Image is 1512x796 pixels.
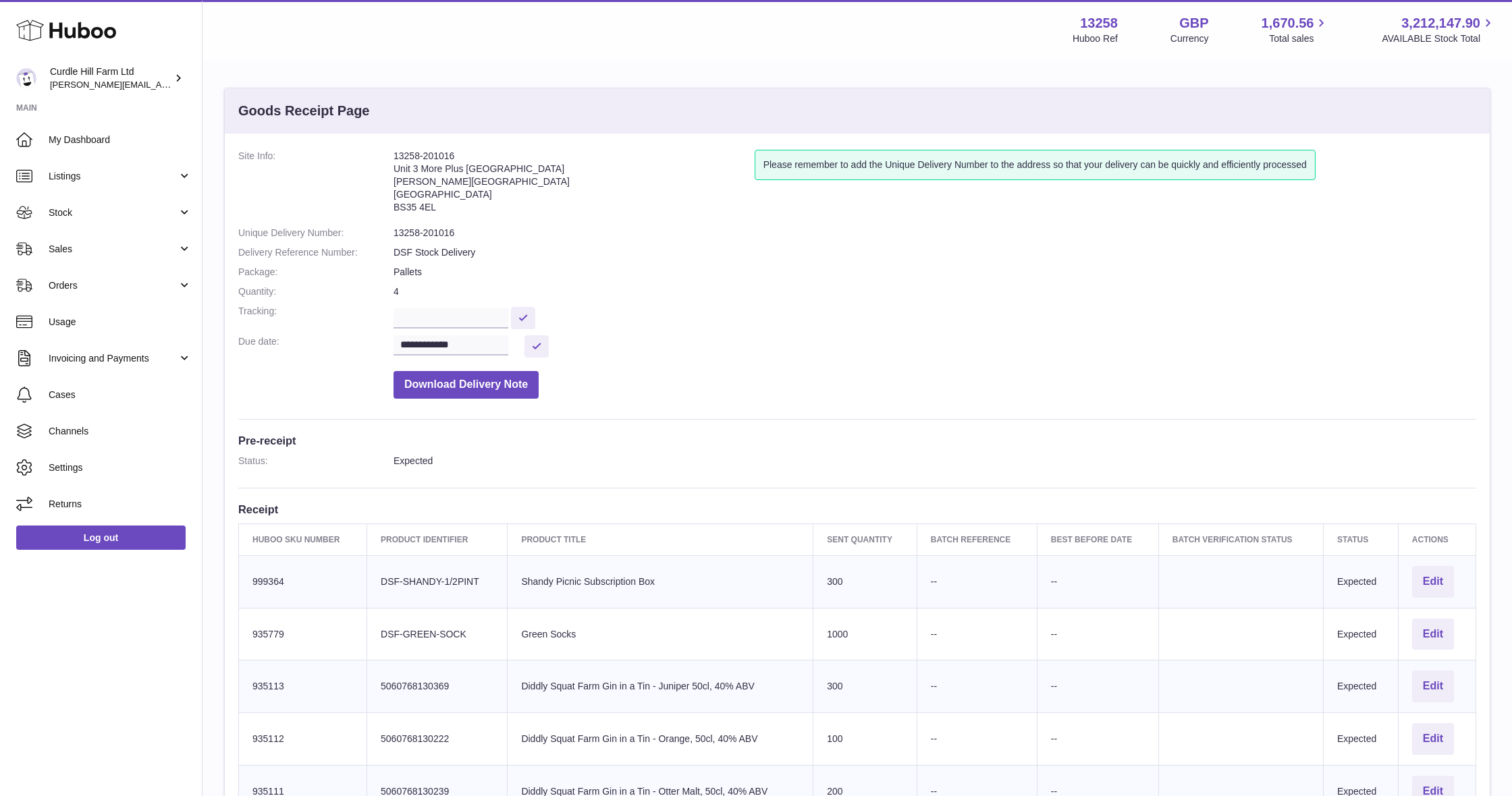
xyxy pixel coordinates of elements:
td: -- [1037,660,1158,713]
td: 5060768130369 [367,660,508,713]
h3: Receipt [238,502,1476,517]
th: Status [1323,523,1398,555]
dd: Pallets [394,266,1476,279]
td: 935779 [239,608,367,660]
dd: DSF Stock Delivery [394,246,1476,259]
th: Huboo SKU Number [239,523,367,555]
span: My Dashboard [49,134,192,146]
span: Usage [49,316,192,329]
td: DSF-SHANDY-1/2PINT [367,555,508,608]
div: Huboo Ref [1073,32,1118,45]
span: Sales [49,243,178,256]
span: 1,670.56 [1262,14,1314,32]
th: Sent Quantity [813,523,917,555]
td: -- [1037,713,1158,766]
a: 1,670.56 Total sales [1262,14,1330,45]
th: Product title [508,523,813,555]
span: Stock [49,206,178,219]
td: 300 [813,660,917,713]
td: Shandy Picnic Subscription Box [508,555,813,608]
dt: Due date: [238,335,394,358]
td: 100 [813,713,917,766]
td: 935113 [239,660,367,713]
td: 999364 [239,555,367,608]
strong: GBP [1179,14,1208,32]
span: [PERSON_NAME][EMAIL_ADDRESS][DOMAIN_NAME] [50,79,271,90]
td: 1000 [813,608,917,660]
td: Expected [1323,608,1398,660]
span: Channels [49,425,192,438]
th: Batch Reference [917,523,1037,555]
span: Orders [49,279,178,292]
td: Expected [1323,660,1398,713]
td: Expected [1323,555,1398,608]
img: miranda@diddlysquatfarmshop.com [16,68,36,88]
dt: Tracking: [238,305,394,329]
span: Settings [49,461,192,474]
th: Actions [1398,523,1476,555]
button: Edit [1412,671,1454,702]
h3: Goods Receipt Page [238,102,370,120]
td: Green Socks [508,608,813,660]
button: Edit [1412,619,1454,650]
td: 5060768130222 [367,713,508,766]
button: Download Delivery Note [394,371,539,399]
dt: Package: [238,266,394,279]
dt: Quantity: [238,285,394,298]
span: AVAILABLE Stock Total [1382,32,1496,45]
dt: Site Info: [238,150,394,220]
span: 3,212,147.90 [1401,14,1480,32]
td: Expected [1323,713,1398,766]
div: Curdle Hill Farm Ltd [50,65,171,91]
span: Total sales [1269,32,1329,45]
th: Product Identifier [367,523,508,555]
td: 935112 [239,713,367,766]
td: -- [917,555,1037,608]
a: 3,212,147.90 AVAILABLE Stock Total [1382,14,1496,45]
dt: Unique Delivery Number: [238,227,394,239]
button: Edit [1412,723,1454,755]
div: Currency [1170,32,1209,45]
dt: Delivery Reference Number: [238,246,394,259]
dd: Expected [394,455,1476,467]
th: Batch Verification Status [1158,523,1323,555]
a: Log out [16,525,186,550]
dt: Status: [238,455,394,467]
span: Invoicing and Payments [49,352,178,365]
td: -- [917,660,1037,713]
dd: 13258-201016 [394,227,1476,239]
td: Diddly Squat Farm Gin in a Tin - Juniper 50cl, 40% ABV [508,660,813,713]
span: Listings [49,170,178,183]
td: -- [1037,555,1158,608]
address: 13258-201016 Unit 3 More Plus [GEOGRAPHIC_DATA] [PERSON_NAME][GEOGRAPHIC_DATA] [GEOGRAPHIC_DATA] ... [394,150,755,220]
th: Best Before Date [1037,523,1158,555]
td: DSF-GREEN-SOCK [367,608,508,660]
h3: Pre-receipt [238,433,1476,448]
strong: 13258 [1080,14,1118,32]
td: -- [917,608,1037,660]
div: Please remember to add the Unique Delivery Number to the address so that your delivery can be qui... [755,150,1316,180]
td: -- [917,713,1037,766]
dd: 4 [394,285,1476,298]
td: -- [1037,608,1158,660]
span: Cases [49,389,192,401]
button: Edit [1412,566,1454,598]
td: 300 [813,555,917,608]
span: Returns [49,498,192,511]
td: Diddly Squat Farm Gin in a Tin - Orange, 50cl, 40% ABV [508,713,813,766]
